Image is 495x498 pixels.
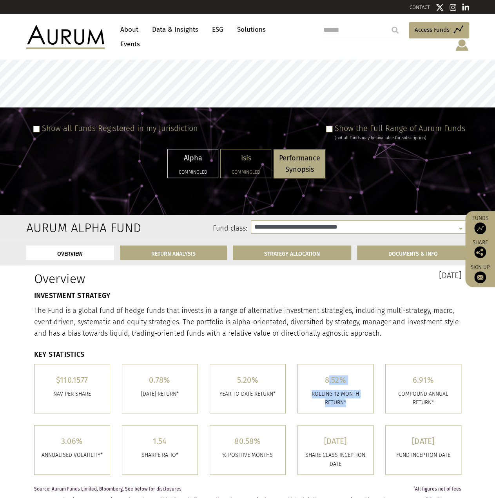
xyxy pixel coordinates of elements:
p: ROLLING 12 MONTH RETURN* [304,390,367,407]
p: [DATE] RETURN* [128,390,192,398]
h3: [DATE] [254,271,461,279]
strong: INVESTMENT STRATEGY [34,291,111,300]
a: RETURN ANALYSIS [120,245,227,260]
img: Instagram icon [450,4,457,11]
a: CONTACT [410,4,430,10]
p: Isis [226,153,266,164]
a: Solutions [233,22,270,37]
p: COMPOUND ANNUAL RETURN* [392,390,455,407]
p: SHARE CLASS INCEPTION DATE [304,451,367,469]
h5: $110.1577 [40,376,104,384]
p: The Fund is a global fund of hedge funds that invests in a range of alternative investment strate... [34,305,461,339]
h2: Aurum Alpha Fund [26,220,90,235]
input: Submit [387,22,403,38]
div: (not all Funds may be available for subscription) [335,134,465,142]
a: Funds [469,215,491,234]
h5: 5.20% [216,376,279,384]
strong: KEY STATISTICS [34,350,85,359]
img: Aurum [26,25,105,49]
span: All figures net of fees [413,487,461,492]
a: About [116,22,142,37]
a: Access Funds [409,22,469,38]
img: account-icon.svg [455,38,469,52]
span: Source: Aurum Funds Limited, Bloomberg, See below for disclosures [34,487,181,492]
h5: 0.78% [128,376,192,384]
p: FUND INCEPTION DATE [392,451,455,460]
div: Share [469,240,491,258]
img: Linkedin icon [462,4,469,11]
p: YEAR TO DATE RETURN* [216,390,279,398]
a: DOCUMENTS & INFO [357,245,469,260]
a: STRATEGY ALLOCATION [233,245,351,260]
h5: 6.91% [392,376,455,384]
p: SHARPE RATIO* [128,451,192,460]
a: Data & Insights [148,22,202,37]
h1: Overview [34,271,242,286]
p: ANNUALISED VOLATILITY* [40,451,104,460]
h5: Commingled [226,170,266,174]
p: Nav per share [40,390,104,398]
img: Share this post [474,246,486,258]
span: Access Funds [415,25,450,35]
label: Show all Funds Registered in my Jurisdiction [42,124,198,133]
p: % POSITIVE MONTHS [216,451,279,460]
h5: 80.58% [216,437,279,445]
a: ESG [208,22,227,37]
a: Sign up [469,264,491,283]
h5: [DATE] [304,437,367,445]
img: Sign up to our newsletter [474,271,486,283]
h5: [DATE] [392,437,455,445]
h5: 8.52% [304,376,367,384]
h5: 3.06% [40,437,104,445]
h5: 1.54 [128,437,192,445]
p: Performance Synopsis [279,153,320,175]
img: Twitter icon [436,4,444,11]
p: Alpha [173,153,213,164]
label: Show the Full Range of Aurum Funds [335,124,465,133]
img: Access Funds [474,222,486,234]
label: Fund class: [102,224,247,234]
h5: Commingled [173,170,213,174]
a: Events [116,37,140,51]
